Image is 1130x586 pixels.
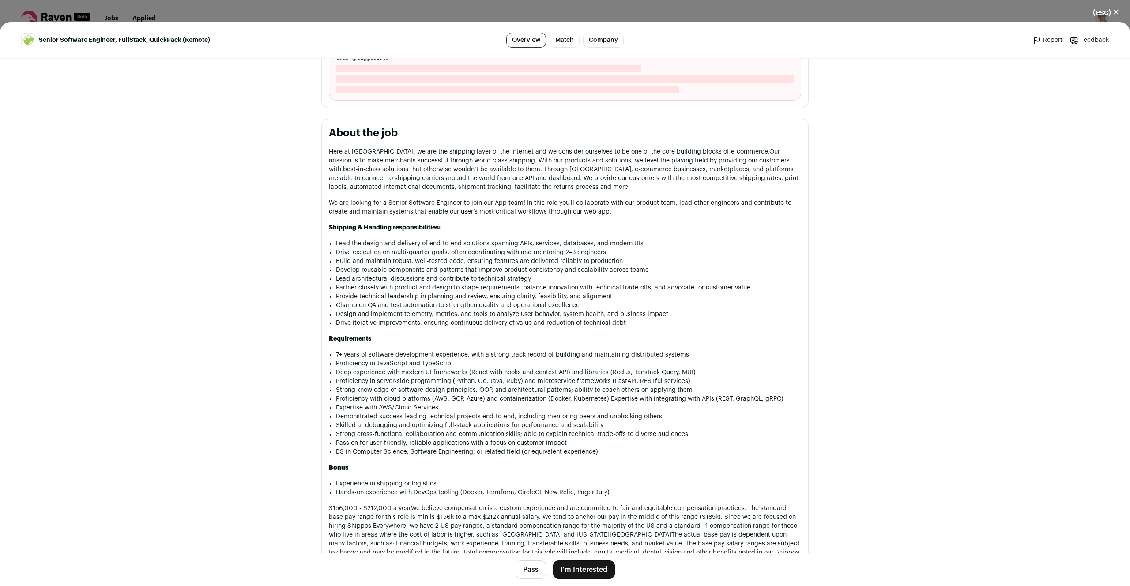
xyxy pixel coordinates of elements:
[336,421,801,430] li: Skilled at debugging and optimizing full-stack applications for performance and scalability
[336,359,801,368] li: Proficiency in JavaScript and TypeScript
[329,465,348,471] strong: Bonus
[336,488,801,497] li: Hands-on experience with DevOps tooling (Docker, Terraform, CircleCI, New Relic, PagerDuty)
[336,266,801,274] li: Develop reusable components and patterns that improve product consistency and scalability across ...
[329,147,801,192] p: Here at [GEOGRAPHIC_DATA], we are the shipping layer of the internet and we consider ourselves to...
[329,126,801,140] h2: About the job
[1032,36,1062,45] a: Report
[336,319,801,327] li: Drive iterative improvements, ensuring continuous delivery of value and reduction of technical debt
[506,33,546,48] a: Overview
[336,301,801,310] li: Champion QA and test automation to strengthen quality and operational excellence
[329,504,801,566] p: $156,000 - $212,000 a yearWe believe compensation is a custom experience and are commited to fair...
[336,350,801,359] li: 7+ years of software development experience, with a strong track record of building and maintaini...
[22,34,35,47] img: 397eb2297273b722d93fea1d7f23a82347ce390595fec85f784b92867b9216df.jpg
[336,239,801,248] li: Lead the design and delivery of end-to-end solutions spanning APIs, services, databases, and mode...
[336,447,801,456] li: BS in Computer Science, Software Engineering, or related field (or equivalent experience).
[583,33,624,48] a: Company
[336,430,801,439] li: Strong cross-functional collaboration and communication skills; able to explain technical trade-o...
[336,310,801,319] li: Design and implement telemetry, metrics, and tools to analyze user behavior, system health, and b...
[516,560,546,579] button: Pass
[550,33,580,48] a: Match
[336,394,801,403] li: Proficiency with cloud platforms (AWS, GCP, Azure) and containerization (Docker, Kubernetes).Expe...
[336,248,801,257] li: Drive execution on multi-quarter goals, often coordinating with and mentoring 2–3 engineers
[329,47,801,101] div: Loading suggestions
[336,257,801,266] li: Build and maintain robust, well-tested code, ensuring features are delivered reliably to production
[329,225,441,231] strong: Shipping & Handling responsibilities:
[336,386,801,394] li: Strong knowledge of software design principles, OOP, and architectural patterns; ability to coach...
[336,377,801,386] li: Proficiency in server-side programming (Python, Go, Java, Ruby) and microservice frameworks (Fast...
[336,292,801,301] li: Provide technical leadership in planning and review, ensuring clarity, feasibility, and alignment
[336,412,801,421] li: Demonstrated success leading technical projects end-to-end, including mentoring peers and unblock...
[336,368,801,377] li: Deep experience with modern UI frameworks (React with hooks and context API) and libraries (Redux...
[1070,36,1109,45] a: Feedback
[1082,3,1130,22] button: Close modal
[336,274,801,283] li: Lead architectural discussions and contribute to technical strategy
[336,283,801,292] li: Partner closely with product and design to shape requirements, balance innovation with technical ...
[336,439,801,447] li: Passion for user-friendly, reliable applications with a focus on customer impact
[336,403,801,412] li: Expertise with AWS/Cloud Services
[329,199,801,216] p: We are looking for a Senior Software Engineer to join our App team! In this role you'll collabora...
[329,336,371,342] strong: Requirements
[553,560,615,579] button: I'm Interested
[39,36,210,45] span: Senior Software Engineer, FullStack, QuickPack (Remote)
[336,479,801,488] li: Experience in shipping or logistics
